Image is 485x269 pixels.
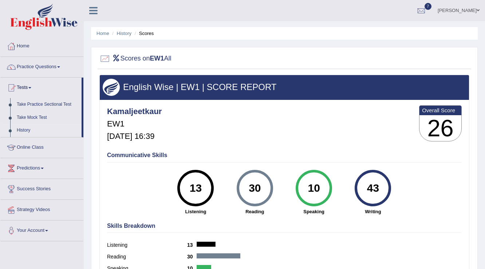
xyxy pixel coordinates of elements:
li: Scores [133,30,154,37]
h4: Skills Breakdown [107,223,462,229]
a: Predictions [0,158,83,176]
div: 30 [241,173,268,203]
h4: Kamaljeetkaur [107,107,162,116]
a: Take Practice Sectional Test [13,98,82,111]
b: 30 [187,254,197,260]
h4: Communicative Skills [107,152,462,159]
div: 43 [360,173,386,203]
h3: 26 [419,115,461,141]
h5: EW1 [107,120,162,128]
h5: [DATE] 16:39 [107,132,162,141]
a: Take Mock Test [13,111,82,124]
a: Success Stories [0,179,83,197]
h3: English Wise | EW1 | SCORE REPORT [103,82,466,92]
img: wings.png [103,79,120,96]
span: 7 [425,3,432,10]
div: 10 [300,173,327,203]
a: Online Class [0,137,83,156]
div: 13 [182,173,209,203]
a: Home [0,36,83,54]
strong: Listening [170,208,221,215]
h2: Scores on All [99,53,171,64]
b: Overall Score [422,107,459,113]
b: 13 [187,242,197,248]
b: EW1 [150,55,164,62]
a: Strategy Videos [0,200,83,218]
a: Home [96,31,109,36]
a: Tests [0,78,82,96]
label: Listening [107,241,187,249]
a: History [13,124,82,137]
strong: Speaking [288,208,340,215]
a: Practice Questions [0,57,83,75]
a: Your Account [0,221,83,239]
strong: Writing [347,208,399,215]
a: History [117,31,131,36]
label: Reading [107,253,187,261]
strong: Reading [229,208,281,215]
